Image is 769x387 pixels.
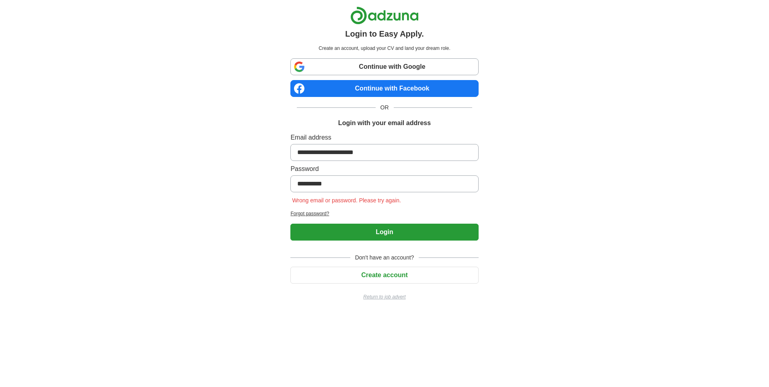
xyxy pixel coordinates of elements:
[290,210,478,217] a: Forgot password?
[376,103,394,112] span: OR
[290,197,403,204] span: Wrong email or password. Please try again.
[338,118,431,128] h1: Login with your email address
[350,253,419,262] span: Don't have an account?
[292,45,477,52] p: Create an account, upload your CV and land your dream role.
[290,80,478,97] a: Continue with Facebook
[290,164,478,174] label: Password
[290,133,478,142] label: Email address
[290,293,478,301] a: Return to job advert
[290,267,478,284] button: Create account
[290,224,478,241] button: Login
[290,58,478,75] a: Continue with Google
[350,6,419,25] img: Adzuna logo
[290,272,478,278] a: Create account
[345,28,424,40] h1: Login to Easy Apply.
